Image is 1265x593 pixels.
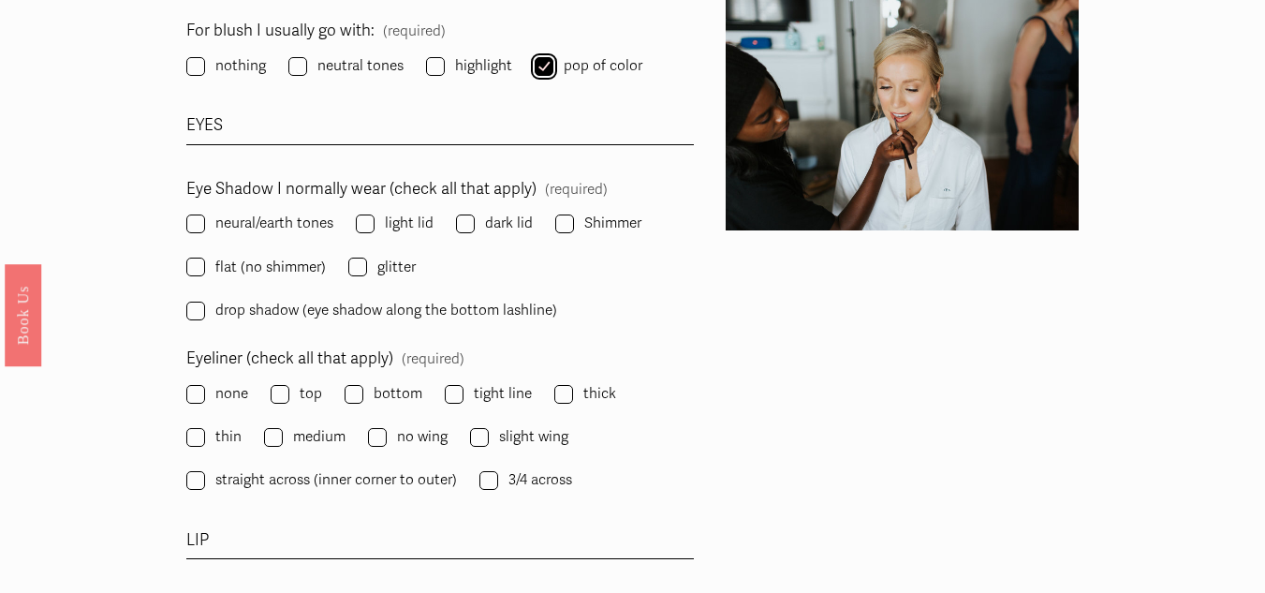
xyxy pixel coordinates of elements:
span: none [215,381,248,408]
span: straight across (inner corner to outer) [215,467,457,494]
input: bottom [345,385,363,404]
input: neural/earth tones [186,215,205,233]
input: 3/4 across [479,471,498,490]
span: Shimmer [584,211,641,237]
input: Shimmer [555,215,574,233]
input: medium [264,428,283,447]
span: (required) [545,177,608,203]
input: none [186,385,205,404]
input: flat (no shimmer) [186,258,205,276]
span: thin [215,424,242,451]
span: (required) [383,19,446,45]
input: no wing [368,428,387,447]
span: light lid [385,211,434,237]
input: thin [186,428,205,447]
input: straight across (inner corner to outer) [186,471,205,490]
span: Eyeliner (check all that apply) [186,345,393,374]
span: (required) [402,347,464,373]
span: For blush I usually go with: [186,17,375,46]
span: pop of color [564,53,642,80]
input: tight line [445,385,463,404]
input: light lid [356,215,375,233]
span: 3/4 across [508,467,572,494]
input: glitter [348,258,367,276]
span: no wing [397,424,448,451]
div: LIP [186,526,693,559]
span: thick [583,381,616,408]
span: neural/earth tones [215,211,333,237]
input: neutral tones [288,57,307,76]
span: medium [293,424,346,451]
span: slight wing [499,424,568,451]
input: top [271,385,289,404]
input: highlight [426,57,445,76]
span: nothing [215,53,266,80]
input: nothing [186,57,205,76]
input: thick [554,385,573,404]
span: glitter [377,255,416,281]
input: drop shadow (eye shadow along the bottom lashline) [186,302,205,320]
span: bottom [374,381,422,408]
a: Book Us [5,263,41,365]
span: neutral tones [317,53,404,80]
span: dark lid [485,211,533,237]
span: tight line [474,381,532,408]
input: dark lid [456,215,475,233]
span: top [300,381,322,408]
span: drop shadow (eye shadow along the bottom lashline) [215,298,557,324]
input: pop of color [535,57,553,76]
span: flat (no shimmer) [215,255,326,281]
span: Eye Shadow I normally wear (check all that apply) [186,175,537,204]
span: highlight [455,53,512,80]
input: slight wing [470,428,489,447]
div: EYES [186,111,693,144]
